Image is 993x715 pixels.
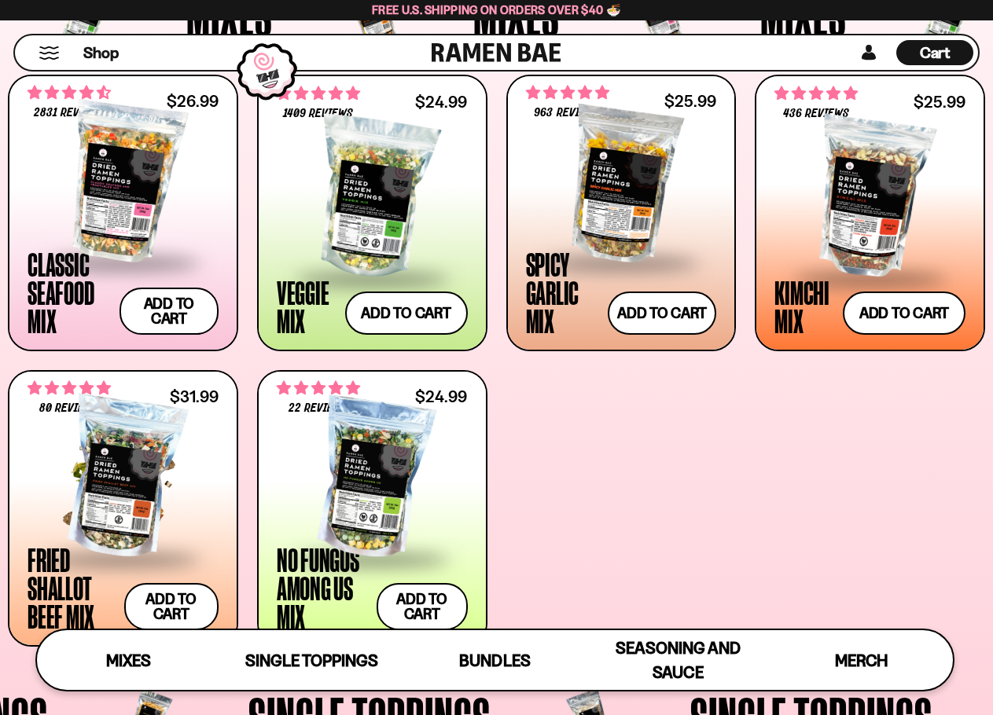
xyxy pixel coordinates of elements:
[526,250,601,335] div: Spicy Garlic Mix
[843,291,965,335] button: Add to cart
[124,583,219,630] button: Add to cart
[587,630,770,690] a: Seasoning and Sauce
[664,93,716,108] div: $25.99
[783,108,849,120] span: 436 reviews
[415,389,467,404] div: $24.99
[345,291,468,335] button: Add to cart
[920,43,951,62] span: Cart
[277,83,360,104] span: 4.76 stars
[120,288,219,335] button: Add to cart
[372,2,621,17] span: Free U.S. Shipping on Orders over $40 🍜
[616,638,741,682] span: Seasoning and Sauce
[28,82,111,103] span: 4.68 stars
[896,35,973,70] div: Cart
[8,370,238,647] a: 4.82 stars 80 reviews $31.99 Fried Shallot Beef Mix Add to cart
[245,651,378,670] span: Single Toppings
[774,278,835,335] div: Kimchi Mix
[257,75,487,351] a: 4.76 stars 1409 reviews $24.99 Veggie Mix Add to cart
[277,378,360,398] span: 4.82 stars
[83,42,119,64] span: Shop
[459,651,530,670] span: Bundles
[83,40,119,65] a: Shop
[37,630,220,690] a: Mixes
[283,108,353,120] span: 1409 reviews
[774,83,858,104] span: 4.76 stars
[914,94,965,109] div: $25.99
[770,630,953,690] a: Merch
[39,46,60,60] button: Mobile Menu Trigger
[28,545,116,630] div: Fried Shallot Beef Mix
[28,378,111,398] span: 4.82 stars
[377,583,468,630] button: Add to cart
[106,651,151,670] span: Mixes
[835,651,888,670] span: Merch
[415,94,467,109] div: $24.99
[403,630,587,690] a: Bundles
[608,291,716,335] button: Add to cart
[8,75,238,351] a: 4.68 stars 2831 reviews $26.99 Classic Seafood Mix Add to cart
[277,545,369,630] div: No Fungus Among Us Mix
[755,75,985,351] a: 4.76 stars 436 reviews $25.99 Kimchi Mix Add to cart
[220,630,403,690] a: Single Toppings
[257,370,487,647] a: 4.82 stars 22 reviews $24.99 No Fungus Among Us Mix Add to cart
[167,93,219,108] div: $26.99
[526,82,609,103] span: 4.75 stars
[28,250,112,335] div: Classic Seafood Mix
[506,75,737,351] a: 4.75 stars 963 reviews $25.99 Spicy Garlic Mix Add to cart
[170,389,219,404] div: $31.99
[277,278,337,335] div: Veggie Mix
